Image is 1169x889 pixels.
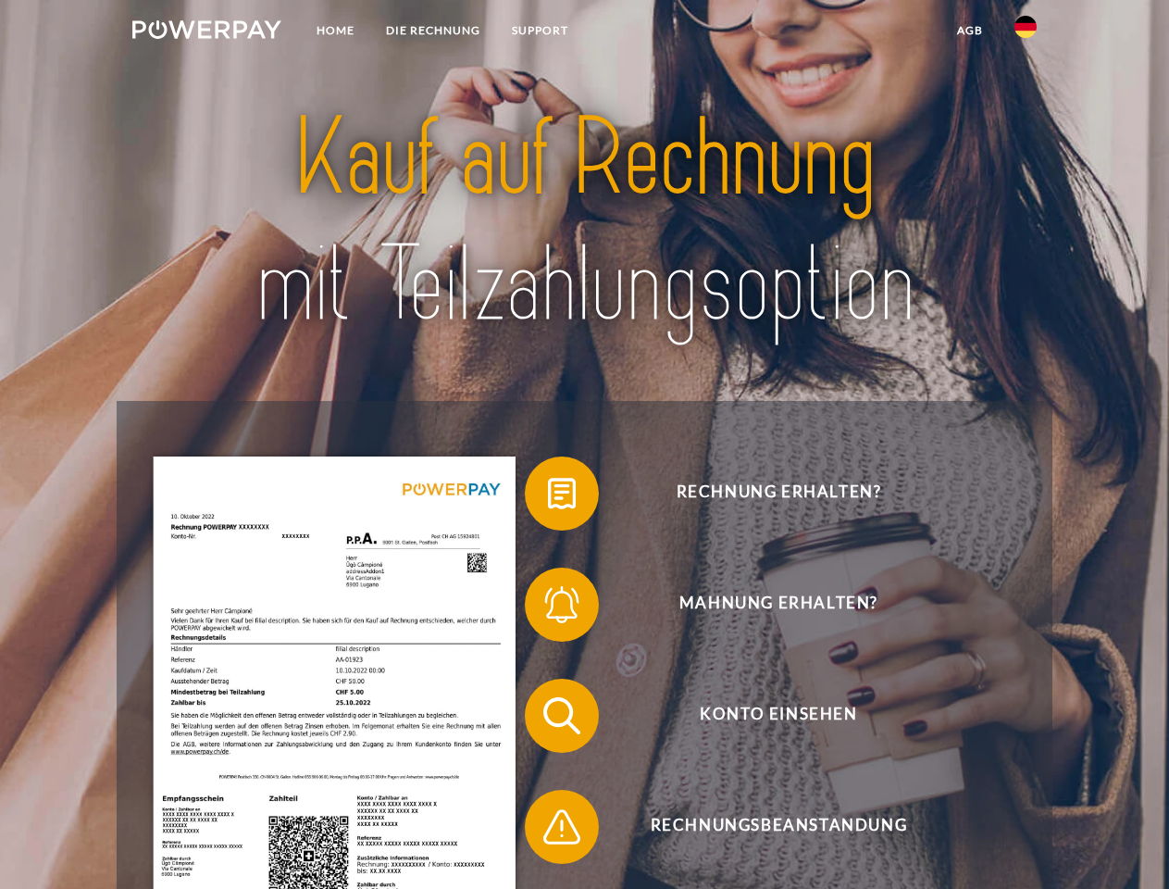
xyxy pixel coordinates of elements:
img: logo-powerpay-white.svg [132,20,281,39]
span: Mahnung erhalten? [552,568,1005,642]
a: DIE RECHNUNG [370,14,496,47]
a: Home [301,14,370,47]
img: qb_search.svg [539,693,585,739]
button: Konto einsehen [525,679,1006,753]
button: Mahnung erhalten? [525,568,1006,642]
a: SUPPORT [496,14,584,47]
button: Rechnung erhalten? [525,457,1006,531]
img: de [1014,16,1037,38]
span: Konto einsehen [552,679,1005,753]
img: qb_bill.svg [539,470,585,517]
a: agb [941,14,999,47]
button: Rechnungsbeanstandung [525,790,1006,864]
img: title-powerpay_de.svg [177,89,992,355]
span: Rechnungsbeanstandung [552,790,1005,864]
img: qb_warning.svg [539,804,585,850]
img: qb_bell.svg [539,582,585,628]
span: Rechnung erhalten? [552,457,1005,531]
